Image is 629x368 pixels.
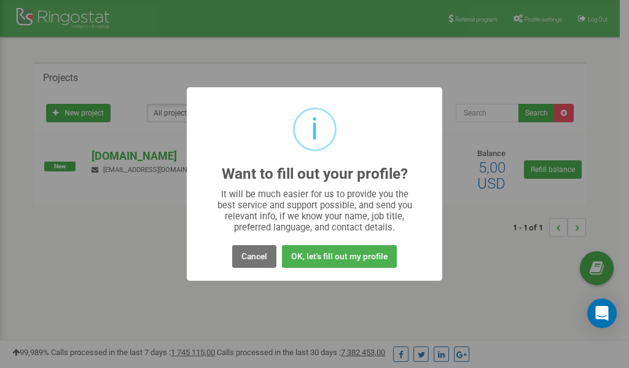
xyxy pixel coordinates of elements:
[311,109,318,149] div: i
[222,166,408,182] h2: Want to fill out your profile?
[587,299,617,328] div: Open Intercom Messenger
[211,189,418,233] div: It will be much easier for us to provide you the best service and support possible, and send you ...
[232,245,276,268] button: Cancel
[282,245,397,268] button: OK, let's fill out my profile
